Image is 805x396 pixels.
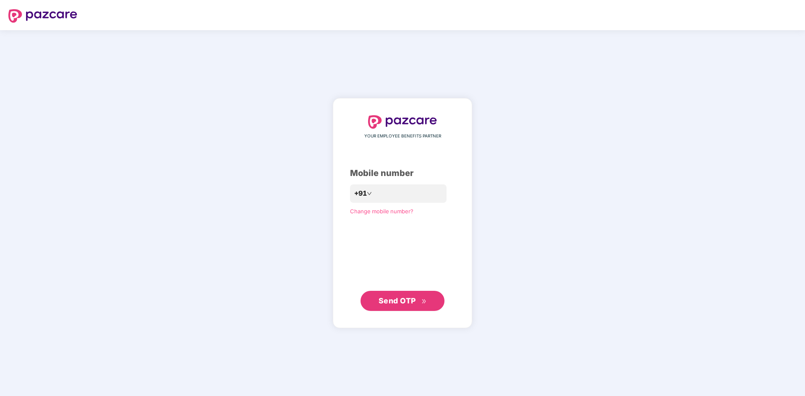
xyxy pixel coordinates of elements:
[350,167,455,180] div: Mobile number
[367,191,372,196] span: down
[379,296,416,305] span: Send OTP
[421,299,427,304] span: double-right
[8,9,77,23] img: logo
[361,291,444,311] button: Send OTPdouble-right
[364,133,441,140] span: YOUR EMPLOYEE BENEFITS PARTNER
[350,208,413,215] a: Change mobile number?
[368,115,437,129] img: logo
[354,188,367,199] span: +91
